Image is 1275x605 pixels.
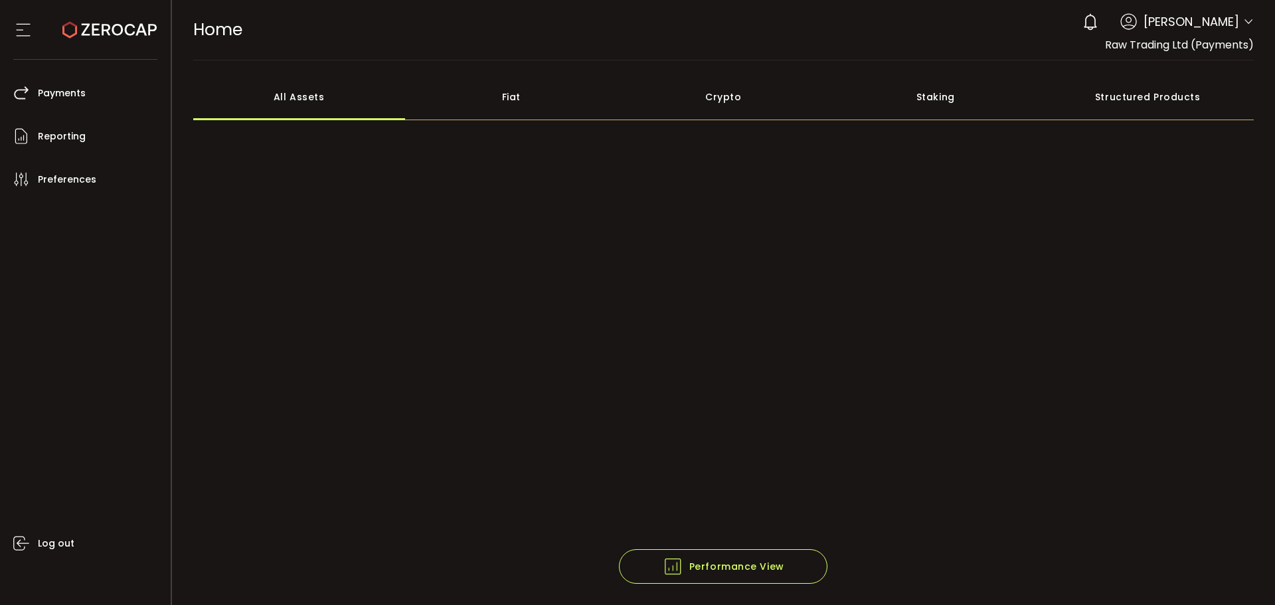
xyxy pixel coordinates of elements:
span: Payments [38,84,86,103]
div: Staking [829,74,1042,120]
iframe: Chat Widget [1209,541,1275,605]
span: Log out [38,534,74,553]
span: Raw Trading Ltd (Payments) [1105,37,1254,52]
div: Fiat [405,74,618,120]
span: Home [193,18,242,41]
div: Structured Products [1042,74,1254,120]
span: Preferences [38,170,96,189]
button: Performance View [619,549,827,584]
span: [PERSON_NAME] [1144,13,1239,31]
div: Crypto [618,74,830,120]
span: Reporting [38,127,86,146]
span: Performance View [663,557,784,576]
div: All Assets [193,74,406,120]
